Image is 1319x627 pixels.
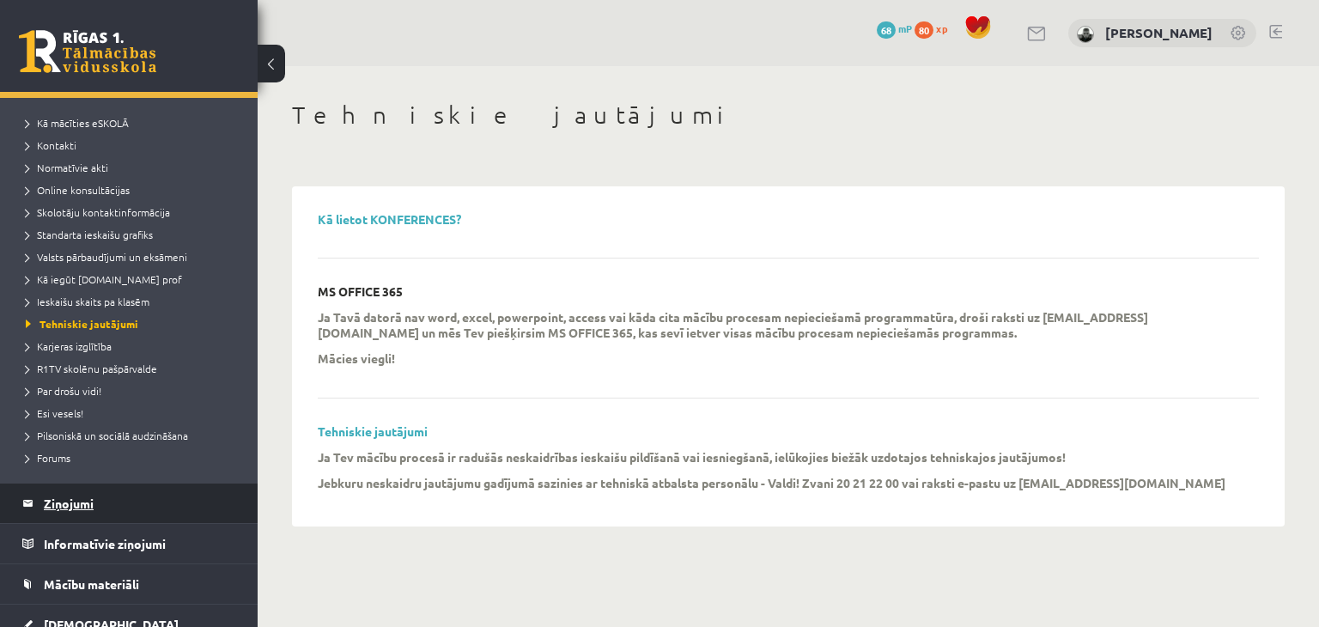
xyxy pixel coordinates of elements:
p: Ja Tavā datorā nav word, excel, powerpoint, access vai kāda cita mācību procesam nepieciešamā pro... [318,309,1233,340]
span: Kontakti [26,138,76,152]
span: Valsts pārbaudījumi un eksāmeni [26,250,187,264]
span: Mācību materiāli [44,576,139,592]
a: Mācību materiāli [22,564,236,604]
a: Ieskaišu skaits pa klasēm [26,294,240,309]
a: Pilsoniskā un sociālā audzināšana [26,428,240,443]
a: Ziņojumi [22,484,236,523]
a: Tehniskie jautājumi [26,316,240,332]
span: Normatīvie akti [26,161,108,174]
a: Forums [26,450,240,466]
span: Esi vesels! [26,406,83,420]
a: Informatīvie ziņojumi [22,524,236,563]
a: Valsts pārbaudījumi un eksāmeni [26,249,240,265]
a: Standarta ieskaišu grafiks [26,227,240,242]
img: Mārtiņš Balodis [1077,26,1094,43]
a: Karjeras izglītība [26,338,240,354]
a: Rīgas 1. Tālmācības vidusskola [19,30,156,73]
span: Par drošu vidi! [26,384,101,398]
span: Kā mācīties eSKOLĀ [26,116,129,130]
span: Tehniskie jautājumi [26,317,138,331]
span: Online konsultācijas [26,183,130,197]
span: 68 [877,21,896,39]
span: Skolotāju kontaktinformācija [26,205,170,219]
a: 68 mP [877,21,912,35]
span: Forums [26,451,70,465]
a: Kā lietot KONFERENCES? [318,211,461,227]
strong: Zvani 20 21 22 00 vai raksti e-pastu uz [EMAIL_ADDRESS][DOMAIN_NAME] [802,475,1225,490]
a: Kā iegūt [DOMAIN_NAME] prof [26,271,240,287]
a: Normatīvie akti [26,160,240,175]
a: Online konsultācijas [26,182,240,198]
a: Esi vesels! [26,405,240,421]
span: Kā iegūt [DOMAIN_NAME] prof [26,272,182,286]
span: 80 [915,21,933,39]
a: [PERSON_NAME] [1105,24,1213,41]
a: R1TV skolēnu pašpārvalde [26,361,240,376]
a: 80 xp [915,21,956,35]
a: Kā mācīties eSKOLĀ [26,115,240,131]
legend: Ziņojumi [44,484,236,523]
p: Ja Tev mācību procesā ir radušās neskaidrības ieskaišu pildīšanā vai iesniegšanā, ielūkojies biež... [318,449,1066,465]
span: xp [936,21,947,35]
h1: Tehniskie jautājumi [292,100,1285,130]
legend: Informatīvie ziņojumi [44,524,236,563]
a: Tehniskie jautājumi [318,423,428,439]
span: Standarta ieskaišu grafiks [26,228,153,241]
span: Karjeras izglītība [26,339,112,353]
span: R1TV skolēnu pašpārvalde [26,362,157,375]
p: Jebkuru neskaidru jautājumu gadījumā sazinies ar tehniskā atbalsta personālu - Valdi! [318,475,799,490]
a: Par drošu vidi! [26,383,240,399]
span: Pilsoniskā un sociālā audzināšana [26,429,188,442]
a: Skolotāju kontaktinformācija [26,204,240,220]
span: mP [898,21,912,35]
a: Kontakti [26,137,240,153]
span: Ieskaišu skaits pa klasēm [26,295,149,308]
p: Mācies viegli! [318,350,395,366]
p: MS OFFICE 365 [318,284,403,299]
